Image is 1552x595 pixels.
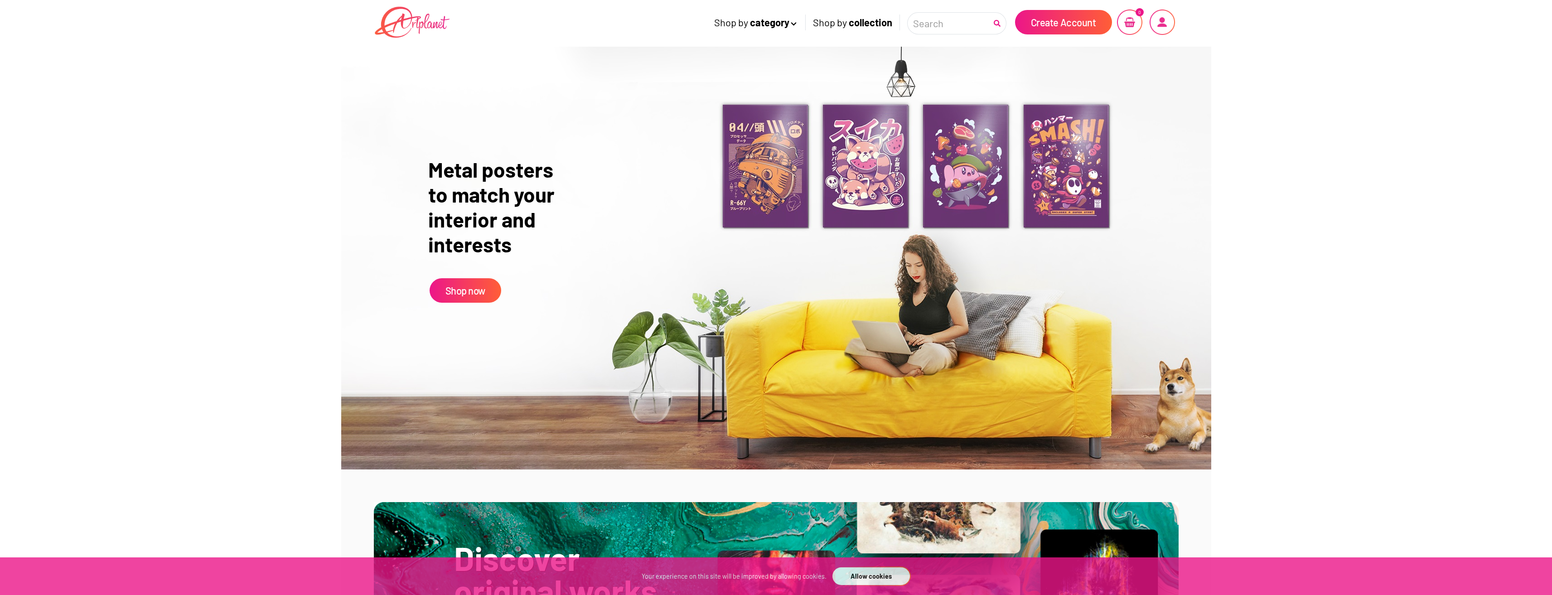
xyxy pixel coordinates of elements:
[1031,16,1096,28] span: Create Account
[849,16,892,28] a: collection
[1136,8,1144,16] span: 0
[832,566,911,586] button: Allow cookies
[1015,10,1112,34] a: Create Account
[642,572,827,580] span: Your experience on this site will be improved by allowing cookies.
[1117,10,1142,35] img: cartnew.png
[907,12,989,34] input: Search
[750,16,798,28] a: category
[428,157,555,256] div: Metal posters to match your interior and interests
[806,15,899,30] span: Shop by
[445,285,485,296] span: Shop now
[430,278,501,303] a: Shop now
[1150,10,1175,35] img: profile.png
[707,15,805,30] span: Shop by
[341,47,1211,469] img: Artplanet Metal Posters, Prints & Wall Art
[374,6,451,39] img: Artplanet logo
